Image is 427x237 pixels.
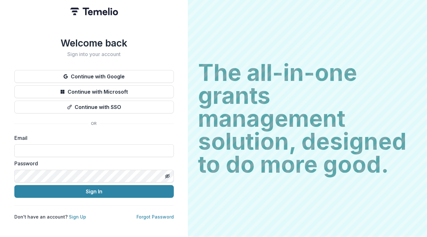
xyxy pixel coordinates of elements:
[14,185,174,198] button: Sign In
[14,70,174,83] button: Continue with Google
[69,214,86,219] a: Sign Up
[14,37,174,49] h1: Welcome back
[14,134,170,142] label: Email
[14,160,170,167] label: Password
[162,171,173,181] button: Toggle password visibility
[70,8,118,15] img: Temelio
[14,101,174,113] button: Continue with SSO
[14,85,174,98] button: Continue with Microsoft
[14,51,174,57] h2: Sign into your account
[14,213,86,220] p: Don't have an account?
[136,214,174,219] a: Forgot Password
